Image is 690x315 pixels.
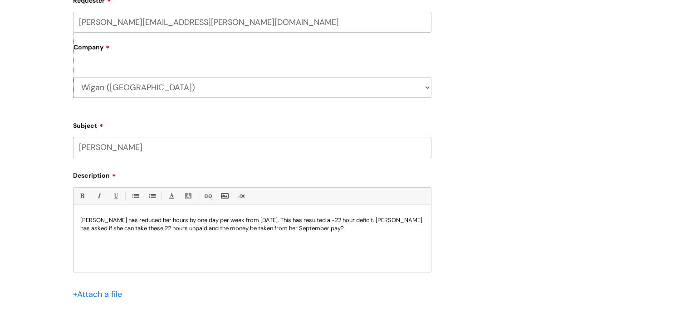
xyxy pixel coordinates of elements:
label: Description [73,169,431,179]
input: Email [73,12,431,33]
p: [PERSON_NAME] has reduced her hours by one day per week from [DATE]. This has resulted a -22 hour... [80,216,424,233]
a: 1. Ordered List (Ctrl-Shift-8) [146,190,157,202]
a: Remove formatting (Ctrl-\) [235,190,247,202]
label: Company [73,40,431,61]
a: Back Color [182,190,194,202]
label: Subject [73,119,431,130]
a: Bold (Ctrl-B) [76,190,88,202]
a: Link [202,190,213,202]
a: Insert Image... [219,190,230,202]
a: Font Color [166,190,177,202]
div: Attach a file [73,287,127,301]
a: Underline(Ctrl-U) [110,190,121,202]
a: • Unordered List (Ctrl-Shift-7) [129,190,141,202]
a: Italic (Ctrl-I) [93,190,104,202]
